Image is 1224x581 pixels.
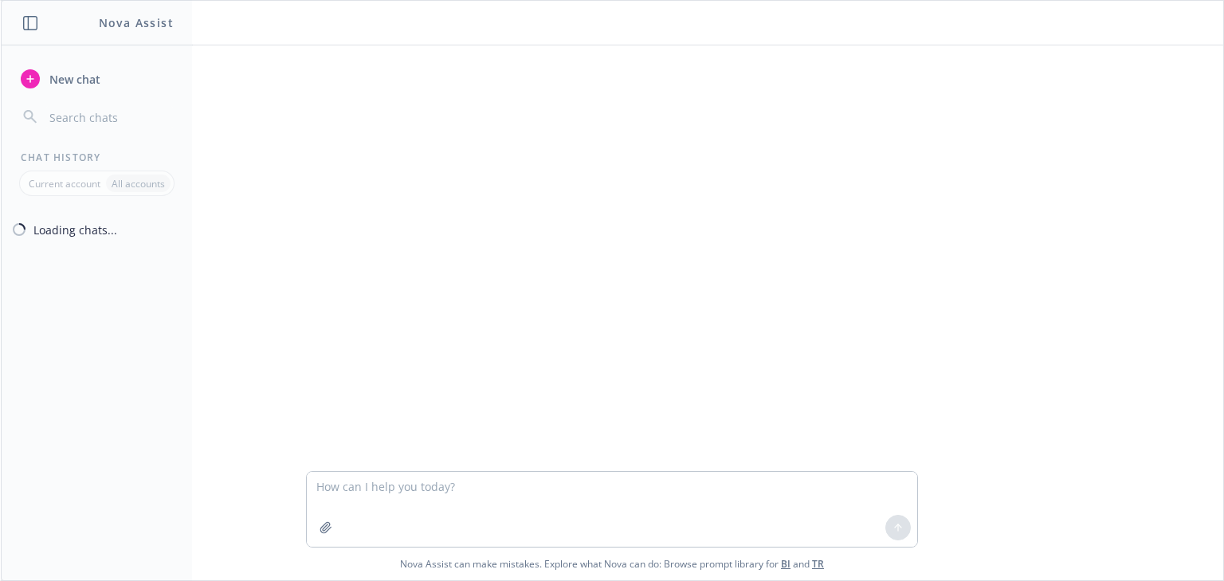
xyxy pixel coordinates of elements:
[14,65,179,93] button: New chat
[112,177,165,190] p: All accounts
[2,215,192,244] button: Loading chats...
[46,106,173,128] input: Search chats
[99,14,174,31] h1: Nova Assist
[781,557,790,571] a: BI
[7,548,1217,580] span: Nova Assist can make mistakes. Explore what Nova can do: Browse prompt library for and
[29,177,100,190] p: Current account
[46,71,100,88] span: New chat
[2,151,192,164] div: Chat History
[812,557,824,571] a: TR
